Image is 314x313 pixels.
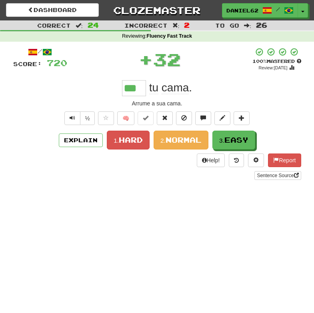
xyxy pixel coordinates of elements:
[98,111,114,125] button: Favorite sentence (alt+f)
[252,59,267,64] span: 100 %
[76,22,83,28] span: :
[252,58,301,65] div: Mastered
[117,111,134,125] button: 🧠
[138,111,154,125] button: Set this sentence to 100% Mastered (alt+m)
[124,22,168,29] span: Incorrect
[37,22,71,29] span: Correct
[119,135,143,144] span: Hard
[244,22,251,28] span: :
[214,111,230,125] button: Edit sentence (alt+d)
[154,131,208,149] button: 2.Normal
[88,21,99,29] span: 24
[172,22,180,28] span: :
[162,81,189,94] span: cama
[157,111,173,125] button: Reset to 0% Mastered (alt+r)
[184,21,190,29] span: 2
[234,111,250,125] button: Add to collection (alt+a)
[6,3,99,17] a: Dashboard
[215,22,239,29] span: To go
[64,111,80,125] button: Play sentence audio (ctl+space)
[197,153,225,167] button: Help!
[13,47,67,57] div: /
[149,81,158,94] span: tu
[222,3,298,18] a: Daniel625 /
[160,137,166,144] small: 2.
[153,49,181,69] span: 32
[259,65,288,70] small: Review: [DATE]
[147,33,192,39] strong: Fluency Fast Track
[224,135,248,144] span: Easy
[226,7,258,14] span: Daniel625
[114,137,119,144] small: 1.
[176,111,192,125] button: Ignore sentence (alt+i)
[111,3,204,17] a: Clozemaster
[107,131,150,149] button: 1.Hard
[229,153,244,167] button: Round history (alt+y)
[212,131,255,149] button: 3.Easy
[254,171,301,180] a: Sentence Source
[80,111,95,125] button: ½
[47,58,67,68] span: 720
[139,47,153,71] span: +
[219,137,224,144] small: 3.
[268,153,301,167] button: Report
[146,81,192,94] span: .
[256,21,267,29] span: 26
[63,111,95,125] div: Text-to-speech controls
[195,111,211,125] button: Discuss sentence (alt+u)
[166,135,202,144] span: Normal
[59,133,103,147] button: Explain
[13,99,301,107] div: Arrume a sua cama.
[276,6,280,12] span: /
[13,61,42,67] span: Score:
